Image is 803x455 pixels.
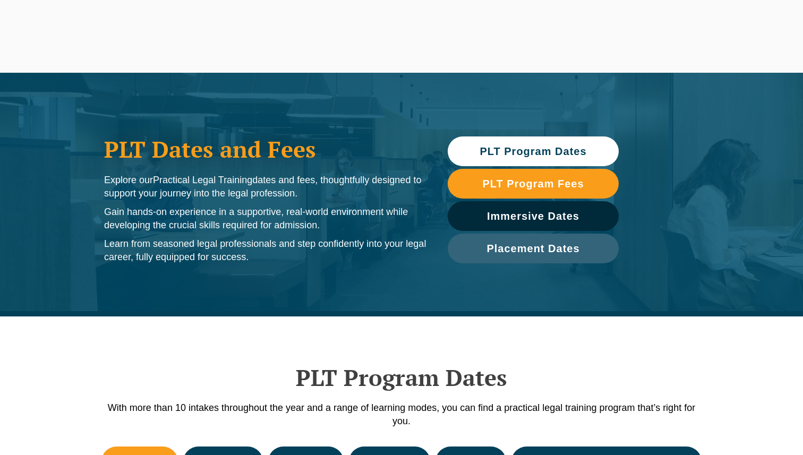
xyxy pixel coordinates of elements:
a: PLT Program Fees [448,169,619,199]
p: Learn from seasoned legal professionals and step confidently into your legal career, fully equipp... [104,237,426,264]
p: Gain hands-on experience in a supportive, real-world environment while developing the crucial ski... [104,205,426,232]
a: PLT Program Dates [448,136,619,166]
span: Immersive Dates [487,211,579,221]
a: Placement Dates [448,234,619,263]
p: With more than 10 intakes throughout the year and a range of learning modes, you can find a pract... [99,401,704,428]
span: PLT Program Fees [482,178,584,189]
h1: PLT Dates and Fees [104,136,426,162]
h2: PLT Program Dates [99,364,704,391]
span: PLT Program Dates [480,146,586,157]
p: Explore our dates and fees, thoughtfully designed to support your journey into the legal profession. [104,174,426,200]
a: Immersive Dates [448,201,619,231]
span: Placement Dates [486,243,579,254]
span: Practical Legal Training [153,175,252,185]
